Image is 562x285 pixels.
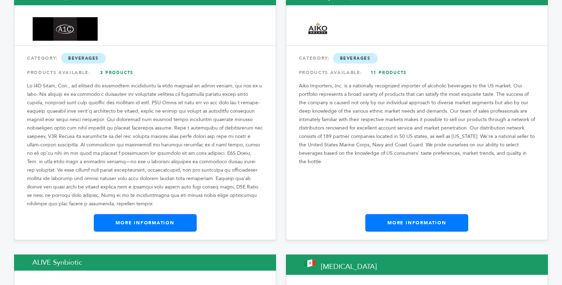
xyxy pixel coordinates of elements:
a: More Information [365,214,468,232]
p: Lo I4D Sitam, Con., ad elitsed do eiusmodtem incididuntu la etdo magnaal en admin veniam, qui nos... [27,82,263,208]
a: 11 Products [364,66,413,79]
span: Beverages [61,53,106,64]
img: A1C Drink, Inc. [33,17,98,41]
div: CATEGORY: [27,52,263,65]
a: 3 Products [92,66,142,79]
h2: [MEDICAL_DATA] [286,254,548,275]
span: Beverages [333,53,378,64]
h2: ALIVE Synbiotic [14,254,276,271]
img: Aiko Importers, Inc. [305,14,332,44]
div: PRODUCTS AVAILABLE: [27,66,263,79]
img: This brand is from Mexico (MX) [304,259,315,267]
div: PRODUCTS AVAILABLE: [299,66,535,79]
p: Aiko Importers, Inc. is a nationally recognized importer of alcoholic beverages to the US market.... [299,82,535,166]
a: More Information [94,214,197,232]
div: CATEGORY: [299,52,535,65]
